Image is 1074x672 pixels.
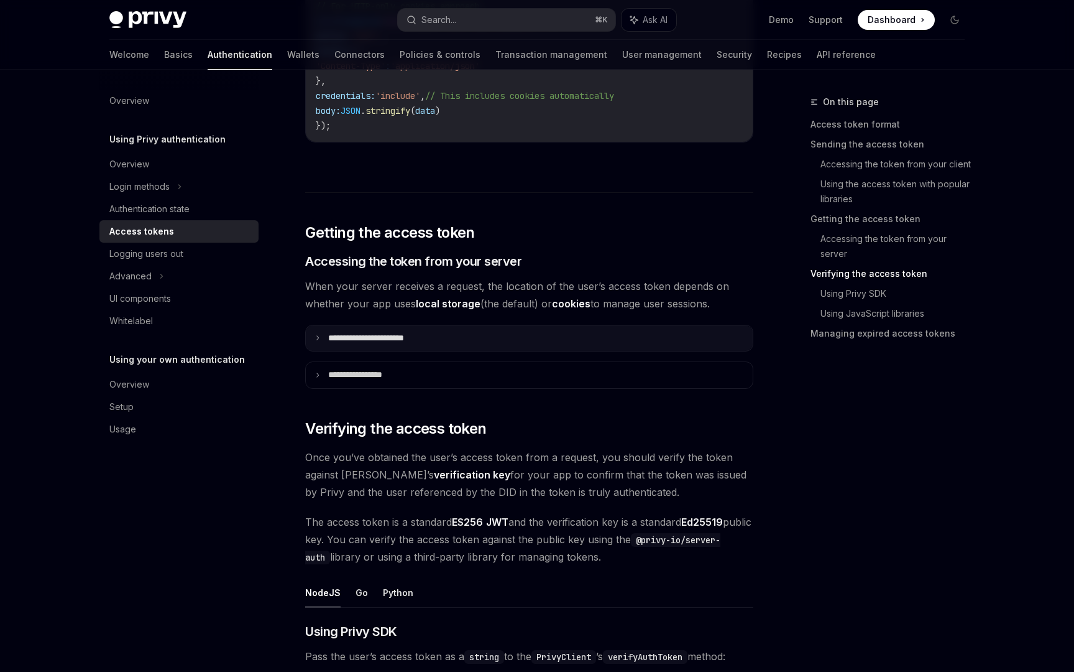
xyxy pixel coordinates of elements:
span: 'Content-Type' [316,60,385,72]
span: Verifying the access token [305,419,486,439]
span: . [360,105,365,116]
span: ( [410,105,415,116]
span: Ask AI [643,14,668,26]
span: On this page [823,95,879,110]
button: NodeJS [305,578,341,607]
a: Policies & controls [400,40,480,70]
div: Whitelabel [109,314,153,329]
a: User management [622,40,702,70]
button: Python [383,578,413,607]
span: }, [316,75,326,86]
span: JSON [341,105,360,116]
span: , [420,90,425,101]
a: Demo [769,14,794,26]
button: Search...⌘K [398,9,615,31]
code: verifyAuthToken [603,650,687,664]
a: Logging users out [99,243,259,265]
span: The access token is a standard and the verification key is a standard public key. You can verify ... [305,513,753,566]
div: Advanced [109,269,152,284]
a: Whitelabel [99,310,259,332]
code: string [464,650,504,664]
button: Go [356,578,368,607]
span: Once you’ve obtained the user’s access token from a request, you should verify the token against ... [305,449,753,501]
code: @privy-io/server-auth [305,533,720,564]
a: Setup [99,396,259,418]
div: Authentication state [109,202,190,217]
a: Accessing the token from your server [820,229,975,264]
a: Connectors [334,40,385,70]
span: Getting the access token [305,223,475,243]
a: Authentication state [99,198,259,220]
div: Login methods [109,179,170,194]
a: Wallets [287,40,319,70]
div: UI components [109,291,171,306]
span: 'include' [375,90,420,101]
strong: local storage [416,297,480,310]
img: dark logo [109,11,186,29]
h5: Using your own authentication [109,352,245,367]
a: Managing expired access tokens [810,324,975,343]
span: credentials: [316,90,375,101]
span: ⌘ K [595,15,608,25]
a: Overview [99,373,259,396]
a: Using Privy SDK [820,284,975,304]
button: Toggle dark mode [945,10,965,30]
div: Usage [109,422,136,437]
div: Access tokens [109,224,174,239]
a: Usage [99,418,259,441]
span: Using Privy SDK [305,623,397,640]
div: Overview [109,93,149,108]
a: JWT [486,516,508,529]
a: Basics [164,40,193,70]
a: Access token format [810,114,975,134]
div: Logging users out [109,246,183,261]
a: Overview [99,153,259,175]
div: Overview [109,157,149,172]
span: // This includes cookies automatically [425,90,614,101]
a: Support [809,14,843,26]
a: ES256 [452,516,483,529]
span: 'application/json' [390,60,480,72]
div: Overview [109,377,149,392]
a: Transaction management [495,40,607,70]
span: Pass the user’s access token as a to the ’s method: [305,648,753,665]
div: Setup [109,399,134,414]
a: Using the access token with popular libraries [820,174,975,209]
a: Accessing the token from your client [820,154,975,174]
a: UI components [99,287,259,310]
strong: verification key [434,469,510,481]
h5: Using Privy authentication [109,132,226,147]
span: ) [435,105,440,116]
a: Recipes [767,40,802,70]
span: Dashboard [868,14,916,26]
span: When your server receives a request, the location of the user’s access token depends on whether y... [305,278,753,312]
a: Welcome [109,40,149,70]
strong: cookies [552,297,590,310]
span: body: [316,105,341,116]
span: stringify [365,105,410,116]
a: Dashboard [858,10,935,30]
span: Accessing the token from your server [305,253,521,270]
span: }); [316,120,331,131]
a: Access tokens [99,220,259,243]
a: API reference [817,40,876,70]
span: : [385,60,390,72]
a: Getting the access token [810,209,975,229]
a: Security [717,40,752,70]
button: Ask AI [622,9,676,31]
code: PrivyClient [531,650,596,664]
span: data [415,105,435,116]
a: Verifying the access token [810,264,975,284]
a: Using JavaScript libraries [820,304,975,324]
a: Overview [99,90,259,112]
a: Sending the access token [810,134,975,154]
a: Authentication [208,40,272,70]
a: Ed25519 [681,516,723,529]
div: Search... [421,12,456,27]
